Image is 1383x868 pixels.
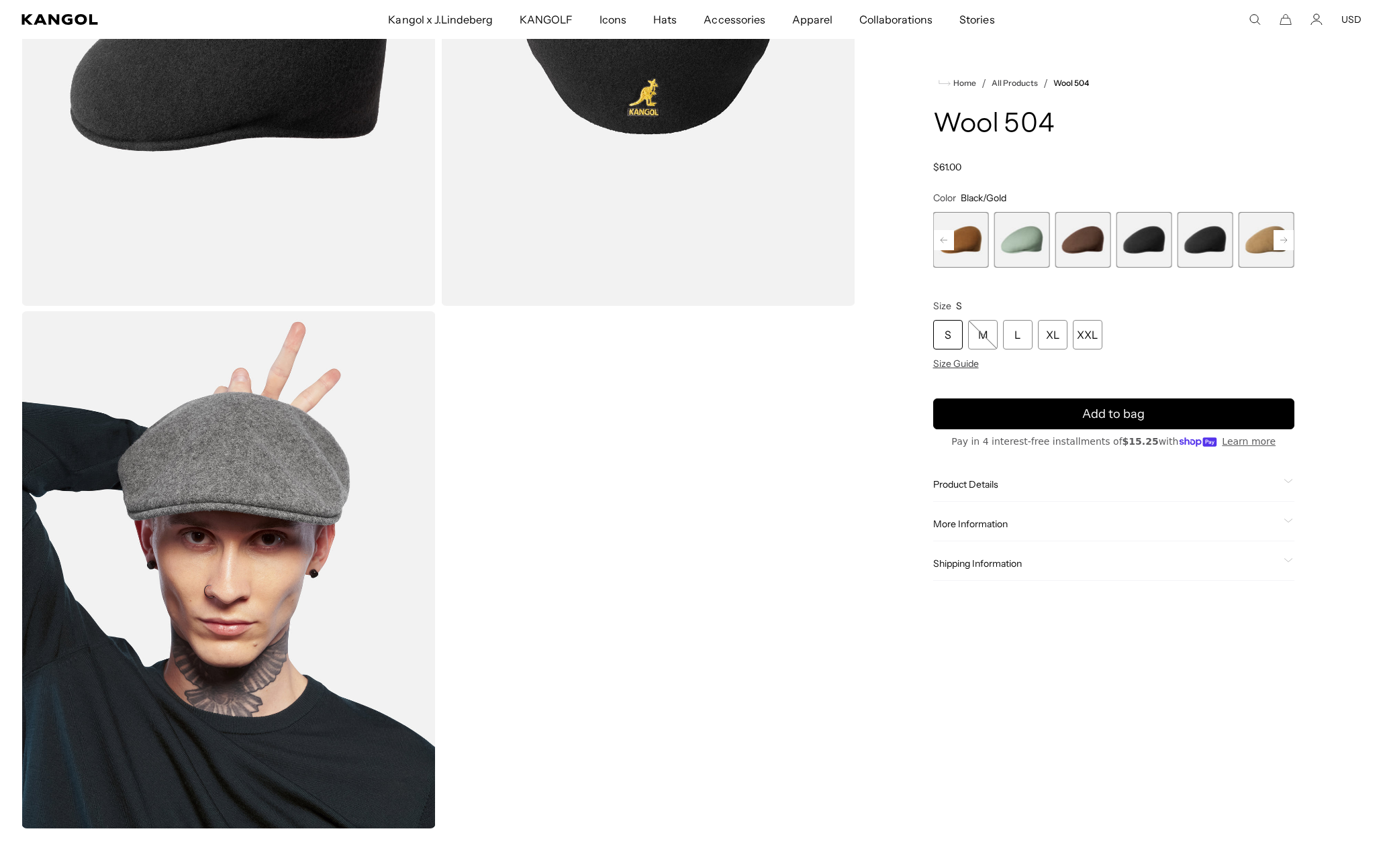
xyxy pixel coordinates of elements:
li: / [1038,75,1048,91]
span: Shipping Information [933,557,1279,569]
div: L [1003,320,1033,349]
span: Black/Gold [961,192,1006,204]
button: Cart [1280,13,1292,25]
div: 8 of 21 [1055,212,1111,268]
div: 9 of 21 [1116,212,1172,268]
a: Account [1310,13,1323,25]
span: Home [951,78,976,88]
a: Wool 504 [1053,78,1089,88]
div: 7 of 21 [994,212,1050,268]
div: S [933,320,963,349]
img: flannel [21,311,436,828]
label: Black [1116,212,1172,268]
label: Rustic Caramel [933,212,988,268]
label: Tobacco [1055,212,1111,268]
span: Size [933,300,951,312]
span: More Information [933,518,1279,530]
div: XL [1038,320,1067,349]
label: Camel [1239,212,1294,268]
span: Color [933,192,956,204]
div: 10 of 21 [1178,212,1233,268]
span: Size Guide [933,358,979,370]
nav: breadcrumbs [933,75,1295,91]
span: Add to bag [1082,405,1145,423]
summary: Search here [1249,13,1261,25]
label: Sage Green [994,212,1050,268]
button: Add to bag [933,398,1295,429]
span: Product Details [933,478,1279,490]
div: 11 of 21 [1239,212,1294,268]
div: XXL [1073,320,1102,349]
span: $61.00 [933,161,961,173]
h1: Wool 504 [933,110,1295,140]
a: Kangol [21,14,257,25]
li: / [976,75,986,91]
div: M [968,320,998,349]
label: Black/Gold [1178,212,1233,268]
span: S [956,300,962,312]
a: All Products [992,78,1038,88]
a: Home [939,77,976,89]
div: 6 of 21 [933,212,988,268]
button: USD [1341,13,1362,25]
